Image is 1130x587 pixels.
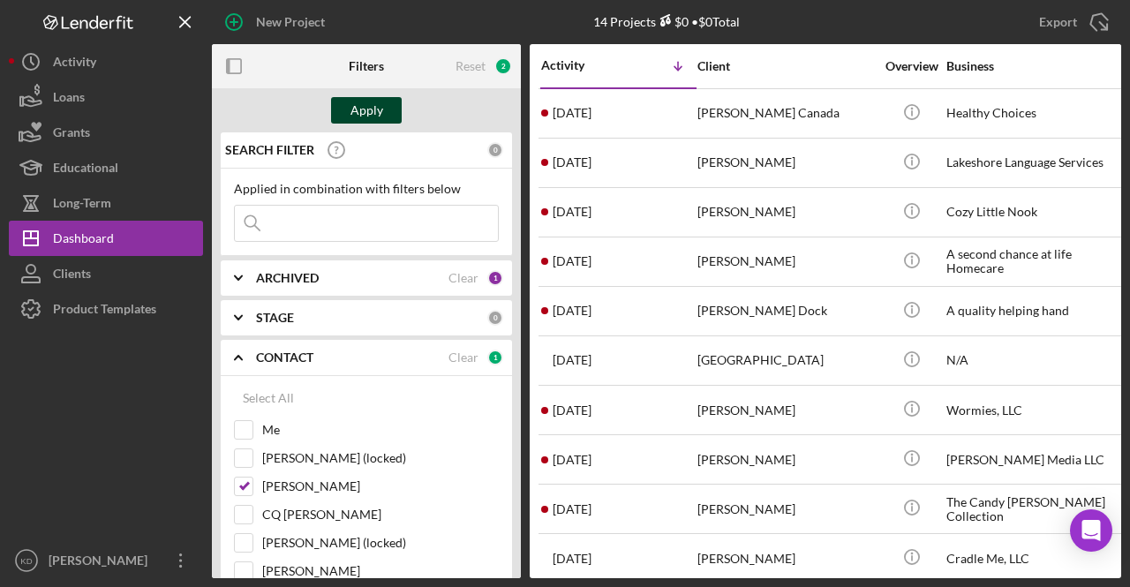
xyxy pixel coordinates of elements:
div: Clear [448,350,478,365]
div: [PERSON_NAME] Media LLC [946,436,1123,483]
div: Activity [541,58,619,72]
div: Clear [448,271,478,285]
div: Wormies, LLC [946,387,1123,433]
div: Apply [350,97,383,124]
time: 2025-08-13 15:34 [553,403,591,418]
button: Activity [9,44,203,79]
b: SEARCH FILTER [225,143,314,157]
div: Loans [53,79,85,119]
div: Reset [456,59,486,73]
div: [PERSON_NAME] [697,238,874,285]
div: Business [946,59,1123,73]
time: 2025-08-15 01:44 [553,254,591,268]
time: 2025-08-15 20:44 [553,205,591,219]
div: Cradle Me, LLC [946,535,1123,582]
div: Activity [53,44,96,84]
div: A second chance at life Homecare [946,238,1123,285]
div: Healthy Choices [946,90,1123,137]
div: Dashboard [53,221,114,260]
button: Dashboard [9,221,203,256]
button: Product Templates [9,291,203,327]
div: Open Intercom Messenger [1070,509,1112,552]
label: CQ [PERSON_NAME] [262,506,499,523]
label: [PERSON_NAME] (locked) [262,534,499,552]
div: 0 [487,310,503,326]
button: New Project [212,4,343,40]
button: Educational [9,150,203,185]
b: CONTACT [256,350,313,365]
time: 2025-08-14 00:34 [553,353,591,367]
div: 1 [487,270,503,286]
div: 14 Projects • $0 Total [593,14,740,29]
b: ARCHIVED [256,271,319,285]
button: Apply [331,97,402,124]
div: Grants [53,115,90,154]
div: Overview [878,59,945,73]
div: Select All [243,380,294,416]
label: Me [262,421,499,439]
button: Loans [9,79,203,115]
div: Product Templates [53,291,156,331]
div: $0 [656,14,689,29]
div: Cozy Little Nook [946,189,1123,236]
div: N/A [946,337,1123,384]
div: Clients [53,256,91,296]
time: 2025-08-13 04:51 [553,453,591,467]
div: [PERSON_NAME] [697,189,874,236]
button: KD[PERSON_NAME] [9,543,203,578]
div: 2 [494,57,512,75]
label: [PERSON_NAME] [262,478,499,495]
button: Select All [234,380,303,416]
div: A quality helping hand [946,288,1123,335]
div: Lakeshore Language Services [946,139,1123,186]
div: 0 [487,142,503,158]
div: [GEOGRAPHIC_DATA] [697,337,874,384]
button: Long-Term [9,185,203,221]
div: [PERSON_NAME] [697,485,874,532]
label: [PERSON_NAME] [262,562,499,580]
button: Grants [9,115,203,150]
div: The Candy [PERSON_NAME] Collection [946,485,1123,532]
label: [PERSON_NAME] (locked) [262,449,499,467]
time: 2025-08-14 15:17 [553,304,591,318]
div: [PERSON_NAME] [44,543,159,583]
div: [PERSON_NAME] [697,436,874,483]
b: Filters [349,59,384,73]
b: STAGE [256,311,294,325]
div: [PERSON_NAME] Canada [697,90,874,137]
div: [PERSON_NAME] Dock [697,288,874,335]
div: Applied in combination with filters below [234,182,499,196]
div: Export [1039,4,1077,40]
div: Educational [53,150,118,190]
time: 2025-08-11 18:54 [553,552,591,566]
time: 2025-08-18 14:55 [553,106,591,120]
text: KD [20,556,32,566]
button: Export [1021,4,1121,40]
div: Long-Term [53,185,111,225]
div: [PERSON_NAME] [697,535,874,582]
time: 2025-08-16 03:52 [553,155,591,169]
div: Client [697,59,874,73]
div: New Project [256,4,325,40]
div: 1 [487,350,503,365]
div: [PERSON_NAME] [697,387,874,433]
button: Clients [9,256,203,291]
div: [PERSON_NAME] [697,139,874,186]
time: 2025-08-12 21:44 [553,502,591,516]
